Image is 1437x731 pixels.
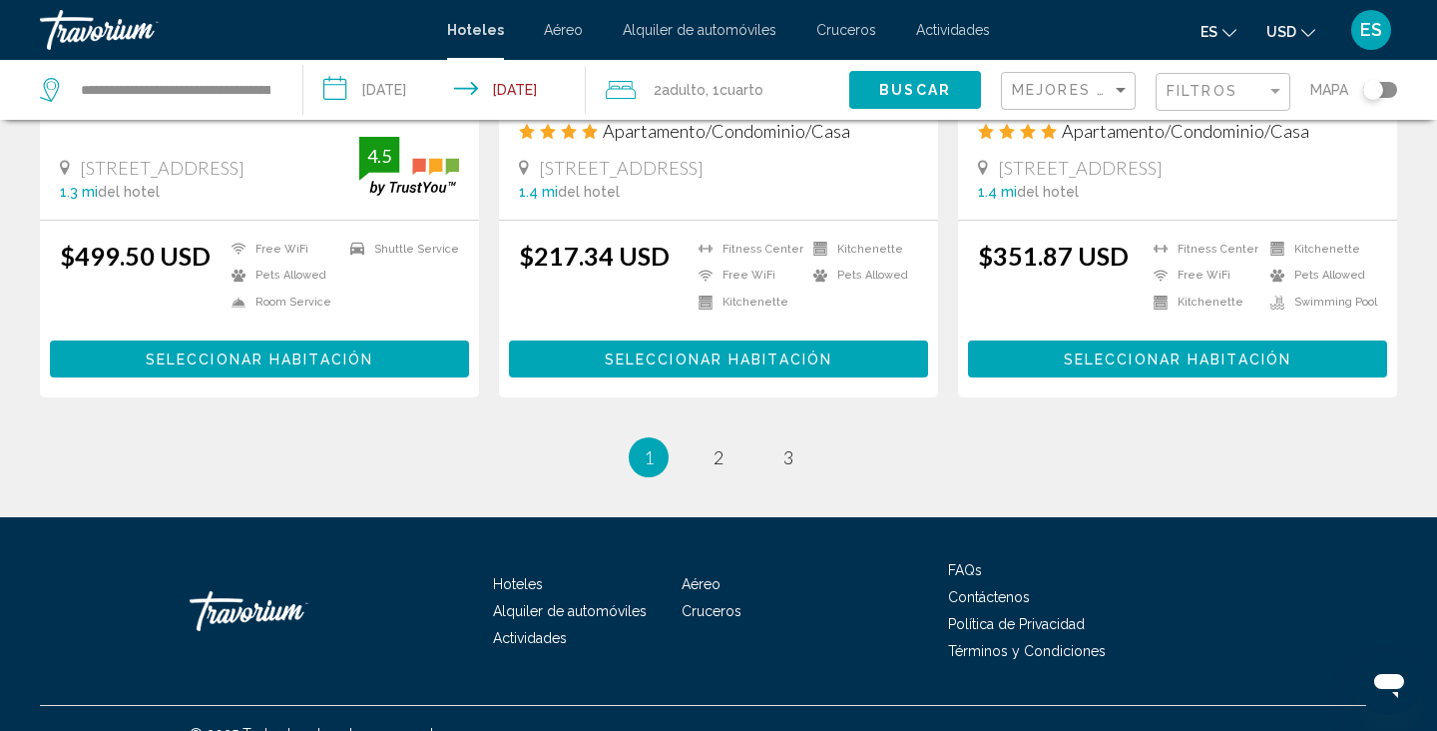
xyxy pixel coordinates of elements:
[222,268,340,285] li: Pets Allowed
[50,341,469,377] button: Seleccionar habitación
[978,241,1129,271] ins: $351.87 USD
[509,346,928,367] a: Seleccionar habitación
[80,157,244,179] span: [STREET_ADDRESS]
[948,643,1106,659] a: Términos y Condiciones
[539,157,704,179] span: [STREET_ADDRESS]
[40,10,427,50] a: Travorium
[558,184,620,200] span: del hotel
[1310,76,1348,104] span: Mapa
[493,603,647,619] a: Alquiler de automóviles
[849,71,981,108] button: Buscar
[803,268,918,285] li: Pets Allowed
[1260,268,1377,285] li: Pets Allowed
[1012,82,1212,98] span: Mejores descuentos
[359,144,399,168] div: 4.5
[519,120,918,142] div: 4 star Apartment
[879,83,951,99] span: Buscar
[1266,24,1296,40] span: USD
[816,22,876,38] a: Cruceros
[689,268,803,285] li: Free WiFi
[654,76,706,104] span: 2
[340,241,459,258] li: Shuttle Service
[1156,72,1290,113] button: Filter
[1360,20,1382,40] span: ES
[714,446,723,468] span: 2
[719,82,763,98] span: Cuarto
[60,241,211,271] ins: $499.50 USD
[998,157,1163,179] span: [STREET_ADDRESS]
[509,341,928,377] button: Seleccionar habitación
[1064,352,1291,367] span: Seleccionar habitación
[968,346,1387,367] a: Seleccionar habitación
[40,437,1397,477] ul: Pagination
[682,576,720,592] a: Aéreo
[706,76,763,104] span: , 1
[662,82,706,98] span: Adulto
[605,352,832,367] span: Seleccionar habitación
[948,562,982,578] a: FAQs
[803,241,918,258] li: Kitchenette
[1144,268,1260,285] li: Free WiFi
[190,581,389,641] a: Travorium
[968,341,1387,377] button: Seleccionar habitación
[682,603,741,619] a: Cruceros
[689,241,803,258] li: Fitness Center
[689,294,803,311] li: Kitchenette
[1260,294,1377,311] li: Swimming Pool
[146,352,373,367] span: Seleccionar habitación
[544,22,583,38] a: Aéreo
[1260,241,1377,258] li: Kitchenette
[359,137,459,196] img: trustyou-badge.svg
[1348,81,1397,99] button: Toggle map
[222,294,340,311] li: Room Service
[493,630,567,646] a: Actividades
[1144,241,1260,258] li: Fitness Center
[1357,651,1421,715] iframe: Button to launch messaging window
[222,241,340,258] li: Free WiFi
[948,616,1085,632] a: Política de Privacidad
[50,346,469,367] a: Seleccionar habitación
[586,60,849,120] button: Travelers: 2 adults, 0 children
[1012,83,1130,100] mat-select: Sort by
[1062,120,1309,142] span: Apartamento/Condominio/Casa
[447,22,504,38] a: Hoteles
[623,22,776,38] a: Alquiler de automóviles
[1167,83,1237,99] span: Filtros
[60,184,98,200] span: 1.3 mi
[303,60,587,120] button: Check-in date: Sep 19, 2025 Check-out date: Sep 21, 2025
[978,184,1017,200] span: 1.4 mi
[948,589,1030,605] a: Contáctenos
[644,446,654,468] span: 1
[916,22,990,38] a: Actividades
[519,184,558,200] span: 1.4 mi
[783,446,793,468] span: 3
[98,184,160,200] span: del hotel
[1200,17,1236,46] button: Change language
[1200,24,1217,40] span: es
[1144,294,1260,311] li: Kitchenette
[1266,17,1315,46] button: Change currency
[519,241,670,271] ins: $217.34 USD
[978,120,1377,142] div: 4 star Apartment
[1345,9,1397,51] button: User Menu
[493,576,543,592] a: Hoteles
[1017,184,1079,200] span: del hotel
[603,120,850,142] span: Apartamento/Condominio/Casa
